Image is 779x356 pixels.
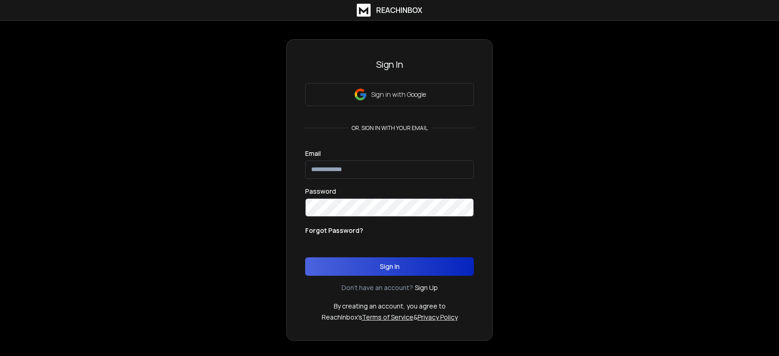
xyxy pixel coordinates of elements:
[418,313,458,321] a: Privacy Policy
[342,283,413,292] p: Don't have an account?
[357,4,371,17] img: logo
[305,150,321,157] label: Email
[322,313,458,322] p: ReachInbox's &
[415,283,438,292] a: Sign Up
[371,90,426,99] p: Sign in with Google
[305,257,474,276] button: Sign In
[305,58,474,71] h3: Sign In
[348,125,431,132] p: or, sign in with your email
[334,302,446,311] p: By creating an account, you agree to
[305,226,363,235] p: Forgot Password?
[357,4,422,17] a: ReachInbox
[362,313,413,321] a: Terms of Service
[305,83,474,106] button: Sign in with Google
[376,5,422,16] h1: ReachInbox
[305,188,336,195] label: Password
